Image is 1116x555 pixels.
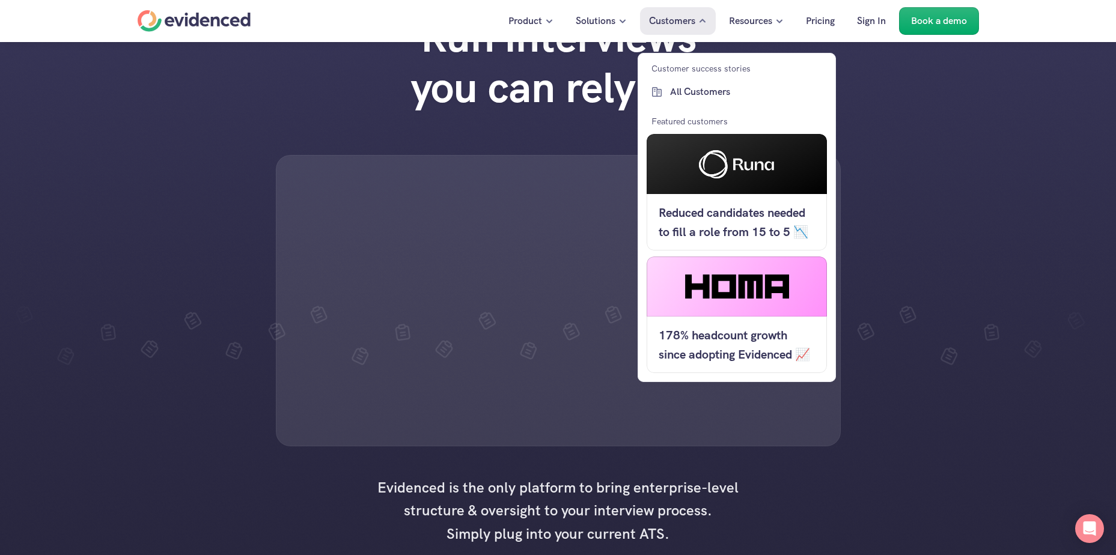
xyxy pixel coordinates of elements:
p: Featured customers [651,115,728,128]
p: Sign In [857,13,886,29]
h5: 178% headcount growth since adopting Evidenced 📈 [659,326,815,364]
div: Open Intercom Messenger [1075,514,1104,543]
p: All Customers [670,84,824,100]
p: Product [508,13,542,29]
a: Reduced candidates needed to fill a role from 15 to 5 📉 [647,134,827,250]
a: Home [138,10,251,32]
a: 178% headcount growth since adopting Evidenced 📈 [647,256,827,373]
p: Solutions [576,13,615,29]
p: Pricing [806,13,835,29]
a: Sign In [848,7,895,35]
h4: Evidenced is the only platform to bring enterprise-level structure & oversight to your interview ... [372,476,745,545]
a: Book a demo [899,7,979,35]
a: Pricing [797,7,844,35]
p: Resources [729,13,772,29]
p: Customers [649,13,695,29]
h1: Run interviews you can rely on. [387,12,730,113]
p: Book a demo [911,13,967,29]
p: Customer success stories [651,62,751,75]
h5: Reduced candidates needed to fill a role from 15 to 5 📉 [659,203,815,241]
a: All Customers [647,81,827,103]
